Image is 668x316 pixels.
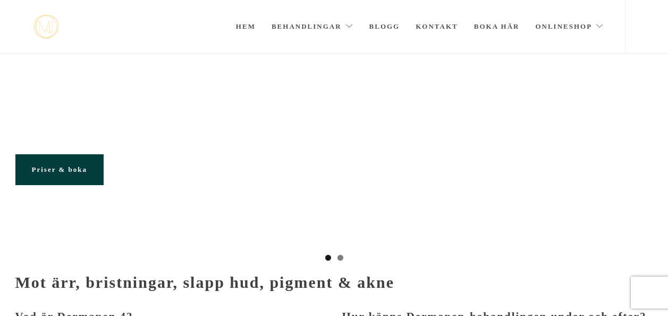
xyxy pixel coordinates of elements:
[325,255,331,261] a: 1
[33,15,58,39] a: mjstudio mjstudio mjstudio
[337,255,343,261] a: 2
[15,273,395,291] strong: Mot ärr, bristningar, slapp hud, pigment & akne
[32,165,87,173] span: Priser & boka
[15,154,104,185] a: Priser & boka
[33,15,58,39] img: mjstudio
